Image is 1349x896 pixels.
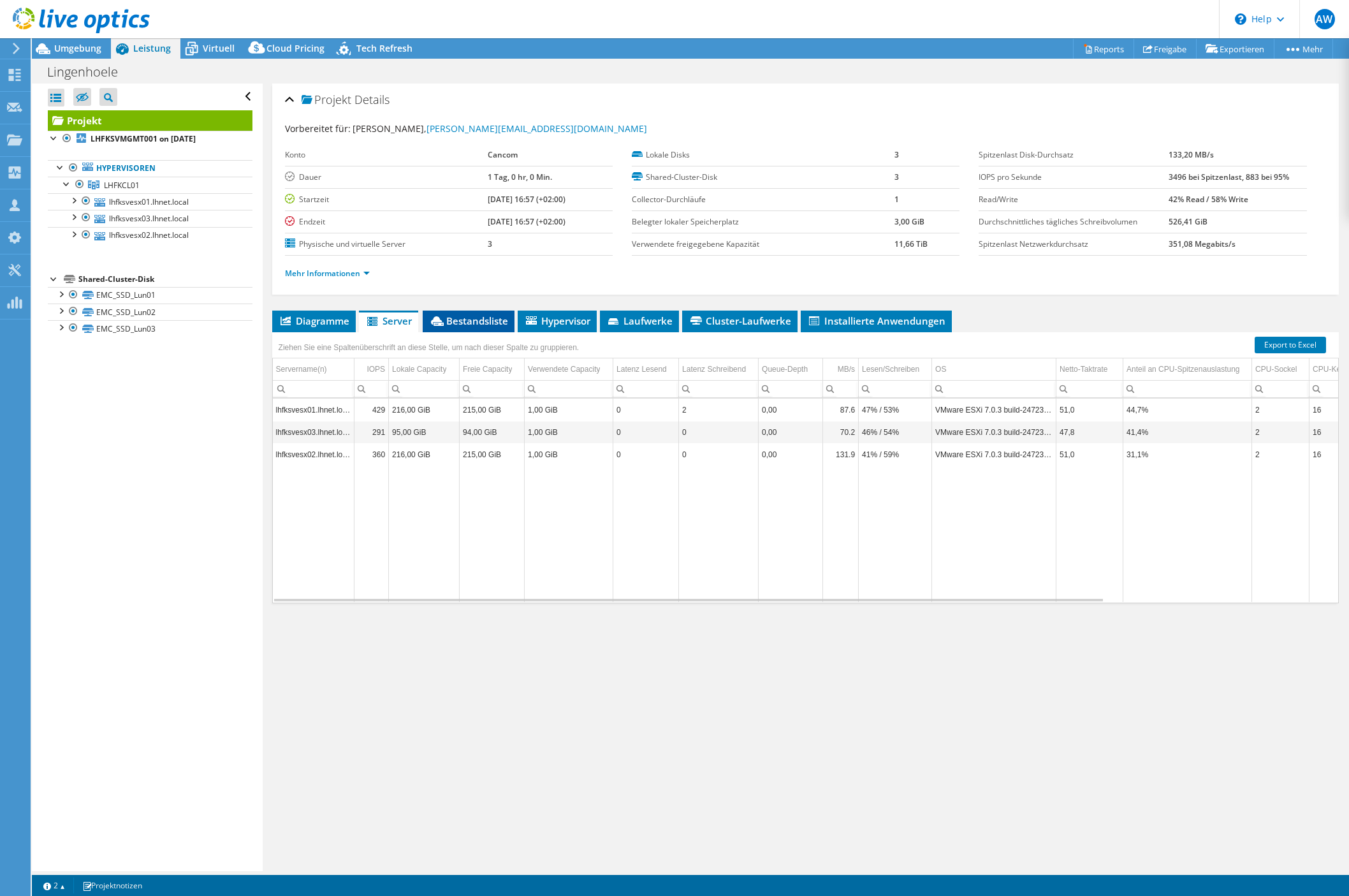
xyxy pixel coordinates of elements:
td: Column Queue-Depth, Value 0,00 [759,443,823,466]
a: Export to Excel [1255,337,1326,353]
h1: Lingenhoele [41,65,138,79]
a: Hypervisoren [48,160,252,177]
td: Freie Capacity Column [460,358,525,381]
td: Column Verwendete Capacity, Value 1,00 GiB [525,421,613,443]
td: Column Anteil an CPU-Spitzenauslastung, Value 31,1% [1123,443,1252,466]
a: lhfksvesx01.lhnet.local [48,193,252,210]
b: 3 [894,149,899,160]
td: Verwendete Capacity Column [525,358,613,381]
span: Details [354,92,390,107]
td: Column Latenz Lesend, Filter cell [613,380,679,397]
div: IOPS [367,362,385,377]
label: Belegter lokaler Speicherplatz [632,216,894,228]
b: LHFKSVMGMT001 on [DATE] [91,133,196,144]
a: EMC_SSD_Lun02 [48,304,252,320]
td: Column IOPS, Value 291 [354,421,389,443]
label: Startzeit [285,193,488,206]
td: Column Queue-Depth, Value 0,00 [759,421,823,443]
label: Collector-Durchläufe [632,193,894,206]
div: Latenz Lesend [616,362,667,377]
b: [DATE] 16:57 (+02:00) [488,216,565,227]
a: Mehr Informationen [285,268,370,279]
td: Latenz Schreibend Column [679,358,759,381]
label: Spitzenlast Disk-Durchsatz [979,149,1168,161]
td: Column Lokale Capacity, Value 95,00 GiB [389,421,460,443]
td: Column Lesen/Schreiben, Value 46% / 54% [859,421,932,443]
span: Hypervisor [524,314,590,327]
label: IOPS pro Sekunde [979,171,1168,184]
a: LHFKSVMGMT001 on [DATE] [48,131,252,147]
a: Reports [1073,39,1134,59]
td: Column Freie Capacity, Value 215,00 GiB [460,443,525,466]
td: Column Lesen/Schreiben, Value 41% / 59% [859,443,932,466]
td: Column IOPS, Value 360 [354,443,389,466]
span: Leistung [133,42,171,54]
b: 3 [488,239,492,249]
td: Column Netto-Taktrate, Value 51,0 [1056,443,1123,466]
a: lhfksvesx02.lhnet.local [48,227,252,244]
td: Column IOPS, Value 429 [354,399,389,421]
td: Column OS, Value VMware ESXi 7.0.3 build-24723872 [932,421,1056,443]
td: Column IOPS, Filter cell [354,380,389,397]
div: Ziehen Sie eine Spaltenüberschrift an diese Stelle, um nach dieser Spalte zu gruppieren. [275,339,583,356]
label: Durchschnittliches tägliches Schreibvolumen [979,216,1168,228]
td: Column Anteil an CPU-Spitzenauslastung, Value 41,4% [1123,421,1252,443]
td: Column Netto-Taktrate, Filter cell [1056,380,1123,397]
span: AW [1315,9,1335,29]
label: Endzeit [285,216,488,228]
span: Tech Refresh [356,42,412,54]
a: Projektnotizen [73,878,151,893]
span: Diagramme [279,314,349,327]
label: Konto [285,149,488,161]
a: Projekt [48,110,252,131]
label: Spitzenlast Netzwerkdurchsatz [979,238,1168,251]
span: Cloud Pricing [266,42,324,54]
a: lhfksvesx03.lhnet.local [48,210,252,226]
svg: \n [1235,13,1246,25]
label: Read/Write [979,193,1168,206]
td: Column CPU-Sockel, Filter cell [1252,380,1309,397]
td: Column MB/s, Value 131.9 [823,443,859,466]
td: Column Latenz Lesend, Value 0 [613,443,679,466]
div: Lokale Capacity [392,362,446,377]
a: Mehr [1274,39,1333,59]
td: OS Column [932,358,1056,381]
span: Bestandsliste [429,314,508,327]
td: Column Servername(n), Value lhfksvesx01.lhnet.local [273,399,354,421]
td: Column Latenz Lesend, Value 0 [613,399,679,421]
td: Column Freie Capacity, Filter cell [460,380,525,397]
td: MB/s Column [823,358,859,381]
a: EMC_SSD_Lun01 [48,287,252,304]
b: 351,08 Megabits/s [1169,239,1236,249]
td: Column Verwendete Capacity, Value 1,00 GiB [525,443,613,466]
td: Column CPU-Sockel, Value 2 [1252,421,1309,443]
td: Lesen/Schreiben Column [859,358,932,381]
td: Column OS, Value VMware ESXi 7.0.3 build-24723872 [932,399,1056,421]
b: 11,66 TiB [894,239,928,249]
td: Column Servername(n), Value lhfksvesx03.lhnet.local [273,421,354,443]
td: Column Freie Capacity, Value 94,00 GiB [460,421,525,443]
td: Column Latenz Schreibend, Value 0 [679,443,759,466]
div: OS [935,362,946,377]
span: Installierte Anwendungen [807,314,945,327]
span: Laufwerke [606,314,673,327]
a: EMC_SSD_Lun03 [48,320,252,337]
td: Column Verwendete Capacity, Value 1,00 GiB [525,399,613,421]
label: Shared-Cluster-Disk [632,171,894,184]
td: IOPS Column [354,358,389,381]
td: Column Lokale Capacity, Value 216,00 GiB [389,443,460,466]
td: Column MB/s, Filter cell [823,380,859,397]
div: MB/s [838,362,855,377]
div: Verwendete Capacity [528,362,600,377]
b: 1 Tag, 0 hr, 0 Min. [488,172,552,182]
td: Column Lesen/Schreiben, Value 47% / 53% [859,399,932,421]
span: LHFKCL01 [104,180,140,191]
td: Column Latenz Lesend, Value 0 [613,421,679,443]
td: Column Anteil an CPU-Spitzenauslastung, Filter cell [1123,380,1252,397]
span: [PERSON_NAME], [353,122,647,135]
b: 42% Read / 58% Write [1169,194,1248,205]
td: Column Anteil an CPU-Spitzenauslastung, Value 44,7% [1123,399,1252,421]
td: Column Netto-Taktrate, Value 51,0 [1056,399,1123,421]
td: Latenz Lesend Column [613,358,679,381]
td: Column CPU-Sockel, Value 2 [1252,443,1309,466]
